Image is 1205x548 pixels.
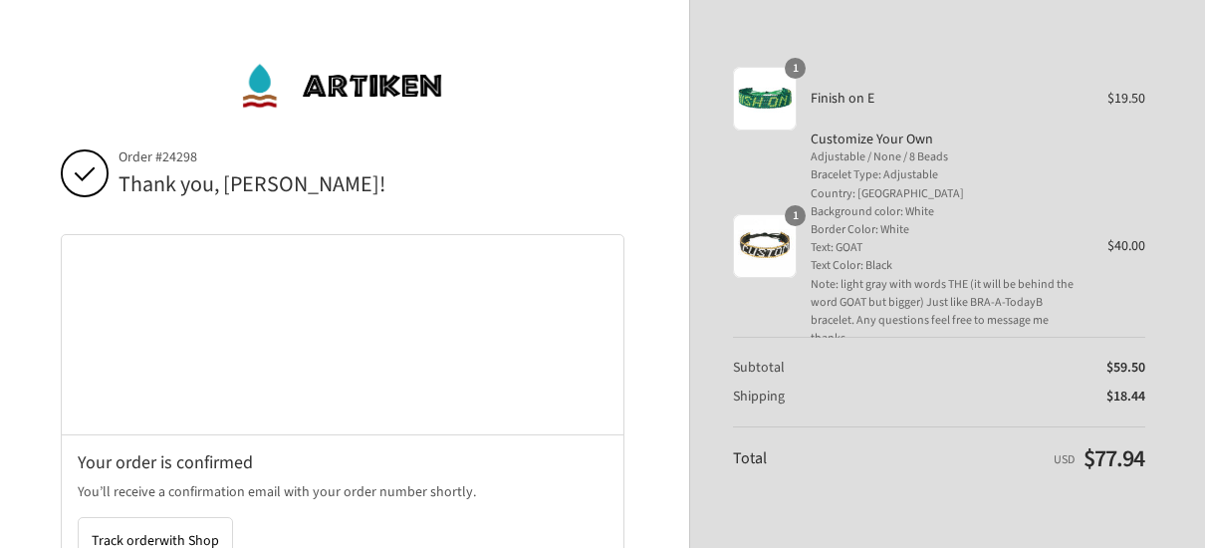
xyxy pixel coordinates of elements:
span: Total [733,447,767,469]
span: Finish on E [811,90,1079,108]
span: Country: [GEOGRAPHIC_DATA] [811,185,1079,203]
span: Text: GOAT [811,239,1079,257]
span: Background color: White [811,203,1079,221]
span: Note: light gray with words THE (it will be behind the word GOAT but bigger) Just like BRA-A-Toda... [811,276,1079,349]
span: $40.00 [1107,236,1145,256]
span: $77.94 [1084,441,1144,476]
th: Subtotal [733,359,863,377]
span: 1 [785,205,806,226]
div: Google map displaying pin point of shipping address: Clovis, California [62,235,623,434]
span: $19.50 [1107,89,1145,109]
img: Finish on E [733,67,797,131]
img: ArtiKen [240,56,444,116]
span: Bracelet Type: Adjustable [811,166,1079,184]
p: You’ll receive a confirmation email with your order number shortly. [78,482,607,503]
span: Shipping [733,387,785,407]
span: Border Color: White [811,221,1079,239]
span: $18.44 [1106,387,1145,407]
span: Order #24298 [119,148,624,166]
span: Adjustable / None / 8 Beads [811,148,1079,166]
h2: Thank you, [PERSON_NAME]! [119,170,624,199]
span: Text Color: Black [811,257,1079,275]
span: $59.50 [1106,358,1145,378]
img: Customize Your Own - Adjustable / None / 8 Beads [733,214,797,278]
span: Customize Your Own [811,131,1079,148]
iframe: Google map displaying pin point of shipping address: Clovis, California [62,235,624,434]
span: USD [1054,451,1075,468]
h2: Your order is confirmed [78,451,607,474]
span: 1 [785,58,806,79]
